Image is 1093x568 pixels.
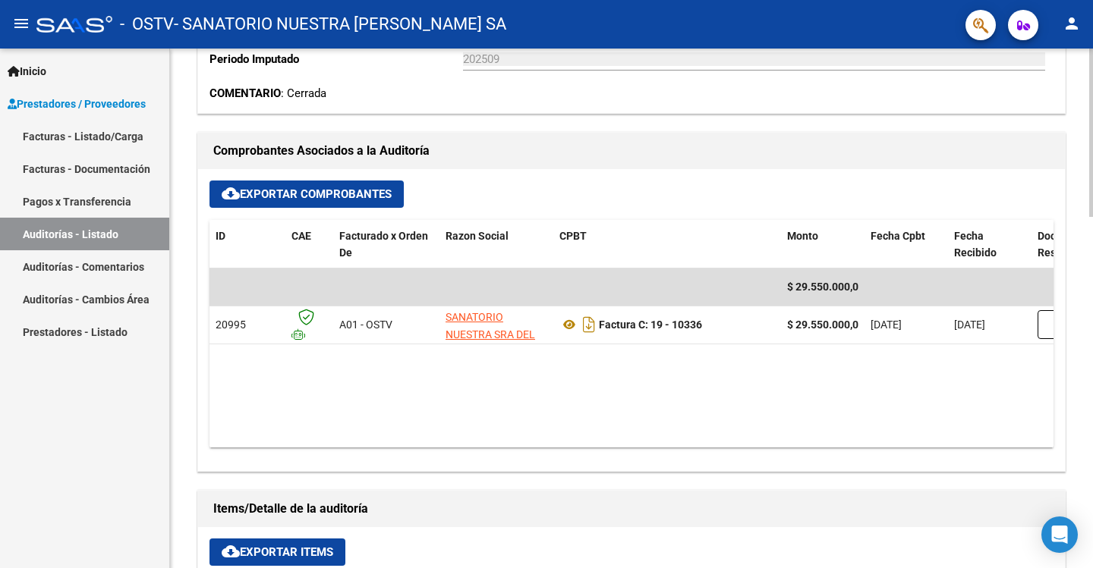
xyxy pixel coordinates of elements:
span: Prestadores / Proveedores [8,96,146,112]
button: Exportar Comprobantes [209,180,404,208]
datatable-header-cell: Facturado x Orden De [333,220,439,270]
p: Periodo Imputado [209,51,463,67]
mat-icon: cloud_download [222,542,240,560]
span: CPBT [559,230,587,242]
i: Descargar documento [579,312,599,337]
h1: Comprobantes Asociados a la Auditoría [213,139,1050,163]
span: CAE [291,230,311,242]
span: Monto [787,230,818,242]
span: Fecha Recibido [954,230,997,259]
span: [DATE] [954,319,985,331]
span: : Cerrada [209,86,326,100]
span: SANATORIO NUESTRA SRA DEL PILAR SA [446,311,535,358]
datatable-header-cell: Fecha Recibido [948,220,1032,270]
span: A01 - OSTV [339,319,392,331]
span: ID [216,230,225,242]
span: Exportar Items [222,545,333,559]
mat-icon: menu [12,14,30,33]
span: $ 29.550.000,00 [787,281,865,293]
span: Inicio [8,63,46,80]
button: Exportar Items [209,538,345,566]
span: - SANATORIO NUESTRA [PERSON_NAME] SA [174,8,506,41]
datatable-header-cell: CAE [285,220,333,270]
datatable-header-cell: Razon Social [439,220,553,270]
span: Razon Social [446,230,509,242]
div: Open Intercom Messenger [1041,516,1078,553]
span: - OSTV [120,8,174,41]
span: Fecha Cpbt [871,230,925,242]
strong: $ 29.550.000,00 [787,319,865,331]
h1: Items/Detalle de la auditoría [213,497,1050,521]
datatable-header-cell: Fecha Cpbt [865,220,948,270]
mat-icon: person [1063,14,1081,33]
strong: COMENTARIO [209,86,281,100]
datatable-header-cell: CPBT [553,220,781,270]
mat-icon: cloud_download [222,184,240,202]
datatable-header-cell: Monto [781,220,865,270]
span: Exportar Comprobantes [222,187,392,201]
span: Facturado x Orden De [339,230,428,259]
strong: Factura C: 19 - 10336 [599,319,702,331]
span: 20995 [216,319,246,331]
datatable-header-cell: ID [209,220,285,270]
span: [DATE] [871,319,902,331]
